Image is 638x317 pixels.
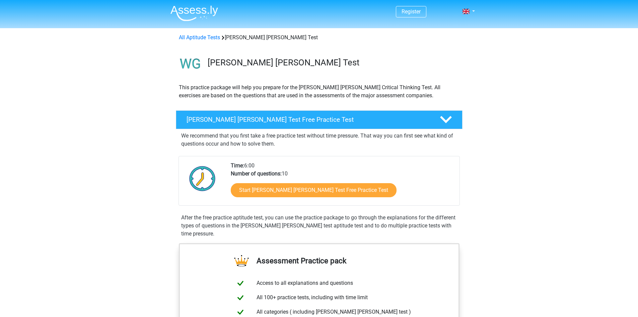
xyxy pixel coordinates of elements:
[402,8,421,15] a: Register
[179,84,459,100] p: This practice package will help you prepare for the [PERSON_NAME] [PERSON_NAME] Critical Thinking...
[179,34,220,41] a: All Aptitude Tests
[179,214,460,238] div: After the free practice aptitude test, you can use the practice package to go through the explana...
[176,34,462,42] div: [PERSON_NAME] [PERSON_NAME] Test
[186,162,219,195] img: Clock
[176,50,205,78] img: watson glaser test
[170,5,218,21] img: Assessly
[181,132,457,148] p: We recommend that you first take a free practice test without time pressure. That way you can fir...
[231,170,282,177] b: Number of questions:
[226,162,459,205] div: 6:00 10
[231,162,244,169] b: Time:
[173,110,465,129] a: [PERSON_NAME] [PERSON_NAME] Test Free Practice Test
[231,183,397,197] a: Start [PERSON_NAME] [PERSON_NAME] Test Free Practice Test
[187,116,429,123] h4: [PERSON_NAME] [PERSON_NAME] Test Free Practice Test
[208,57,457,68] h3: [PERSON_NAME] [PERSON_NAME] Test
